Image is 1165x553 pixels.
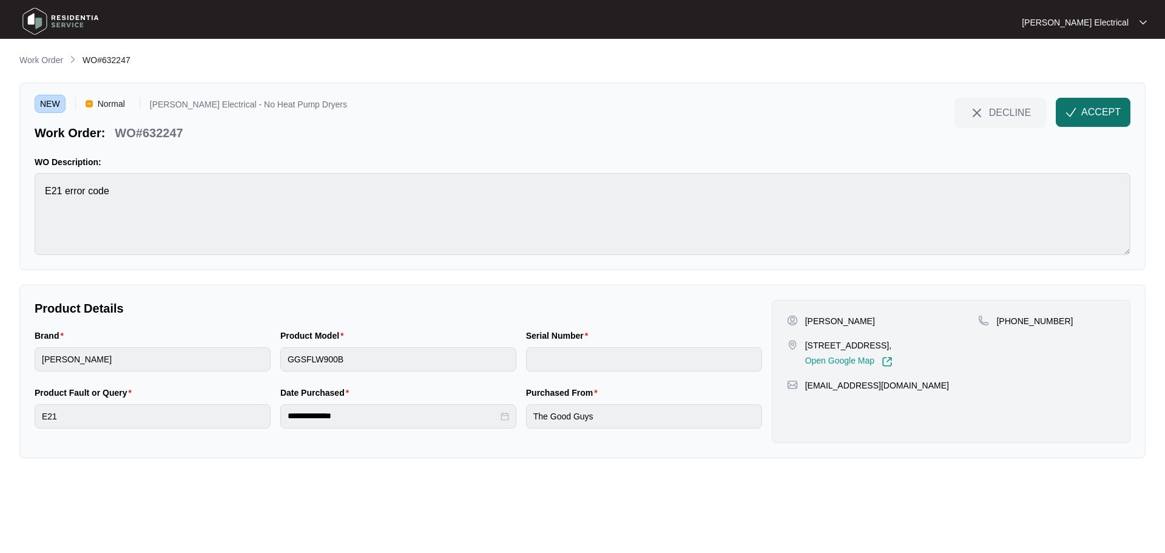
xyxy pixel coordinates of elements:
[68,55,78,64] img: chevron-right
[805,379,949,392] p: [EMAIL_ADDRESS][DOMAIN_NAME]
[35,387,137,399] label: Product Fault or Query
[35,173,1130,255] textarea: E21 error code
[17,54,66,67] a: Work Order
[35,300,762,317] p: Product Details
[526,330,593,342] label: Serial Number
[93,95,130,113] span: Normal
[35,124,105,141] p: Work Order:
[970,106,984,120] img: close-Icon
[35,347,271,371] input: Brand
[83,55,130,65] span: WO#632247
[805,315,875,327] p: [PERSON_NAME]
[35,404,271,429] input: Product Fault or Query
[86,100,93,107] img: Vercel Logo
[526,404,762,429] input: Purchased From
[288,410,498,422] input: Date Purchased
[1081,105,1121,120] span: ACCEPT
[996,315,1073,327] p: [PHONE_NUMBER]
[1022,16,1129,29] p: [PERSON_NAME] Electrical
[526,347,762,371] input: Serial Number
[882,356,893,367] img: Link-External
[1140,19,1147,25] img: dropdown arrow
[787,315,798,326] img: user-pin
[150,100,347,113] p: [PERSON_NAME] Electrical - No Heat Pump Dryers
[35,95,66,113] span: NEW
[35,156,1130,168] p: WO Description:
[1065,107,1076,118] img: check-Icon
[1056,98,1130,127] button: check-IconACCEPT
[280,387,354,399] label: Date Purchased
[115,124,183,141] p: WO#632247
[19,54,63,66] p: Work Order
[35,330,69,342] label: Brand
[805,356,893,367] a: Open Google Map
[978,315,989,326] img: map-pin
[787,339,798,350] img: map-pin
[526,387,603,399] label: Purchased From
[805,339,893,351] p: [STREET_ADDRESS],
[280,347,516,371] input: Product Model
[787,379,798,390] img: map-pin
[280,330,349,342] label: Product Model
[18,3,103,39] img: residentia service logo
[989,106,1031,119] span: DECLINE
[954,98,1046,127] button: close-IconDECLINE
